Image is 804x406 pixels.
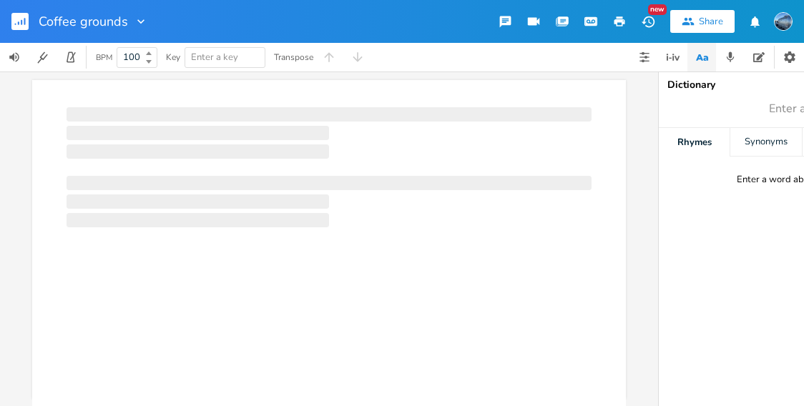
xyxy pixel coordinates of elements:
div: Synonyms [730,128,801,157]
span: Coffee grounds [39,15,128,28]
div: BPM [96,54,112,61]
div: Share [699,15,723,28]
button: New [634,9,662,34]
span: Enter a key [191,51,238,64]
img: DJ Flossy [774,12,793,31]
div: New [648,4,667,15]
div: Rhymes [659,128,730,157]
button: Share [670,10,735,33]
div: Transpose [274,53,313,61]
div: Key [166,53,180,61]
